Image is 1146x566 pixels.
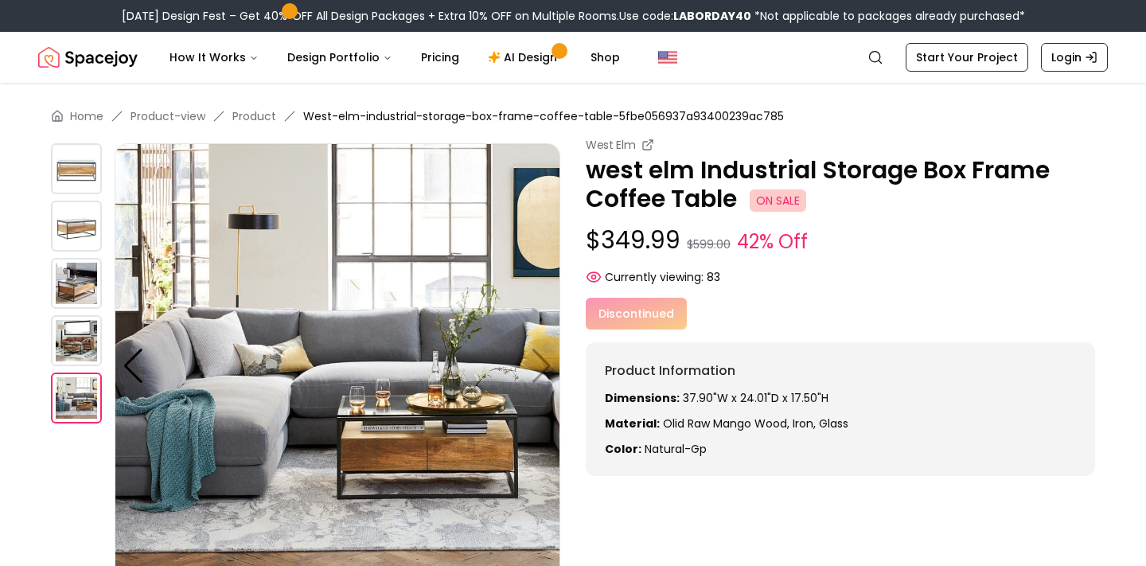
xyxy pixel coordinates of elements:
[38,32,1108,83] nav: Global
[751,8,1025,24] span: *Not applicable to packages already purchased*
[157,41,633,73] nav: Main
[586,156,1095,213] p: west elm Industrial Storage Box Frame Coffee Table
[605,361,1076,381] h6: Product Information
[605,390,680,406] strong: Dimensions:
[408,41,472,73] a: Pricing
[586,137,635,153] small: West Elm
[51,201,102,252] img: https://storage.googleapis.com/spacejoy-main/assets/5fbe056937a93400239ac785/product_1_g37alfk8540f
[586,226,1095,256] p: $349.99
[663,416,848,431] span: olid raw mango wood, Iron, glass
[750,189,806,212] span: ON SALE
[619,8,751,24] span: Use code:
[645,441,707,457] span: natural-gp
[578,41,633,73] a: Shop
[38,41,138,73] a: Spacejoy
[157,41,271,73] button: How It Works
[131,108,205,124] a: Product-view
[605,441,641,457] strong: Color:
[70,108,103,124] a: Home
[51,143,102,194] img: https://storage.googleapis.com/spacejoy-main/assets/5fbe056937a93400239ac785/product_0_mj6072nc593f
[605,390,1076,406] p: 37.90"W x 24.01"D x 17.50"H
[906,43,1028,72] a: Start Your Project
[1041,43,1108,72] a: Login
[122,8,1025,24] div: [DATE] Design Fest – Get 40% OFF All Design Packages + Extra 10% OFF on Multiple Rooms.
[232,108,276,124] a: Product
[51,258,102,309] img: https://storage.googleapis.com/spacejoy-main/assets/5fbe056937a93400239ac785/product_2_n4ek1ijgbbo6
[605,269,704,285] span: Currently viewing:
[605,416,660,431] strong: Material:
[658,48,677,67] img: United States
[673,8,751,24] b: LABORDAY40
[51,108,1095,124] nav: breadcrumb
[707,269,720,285] span: 83
[275,41,405,73] button: Design Portfolio
[51,315,102,366] img: https://storage.googleapis.com/spacejoy-main/assets/5fbe056937a93400239ac785/product_3_0c3hbn73hb507
[38,41,138,73] img: Spacejoy Logo
[303,108,784,124] span: West-elm-industrial-storage-box-frame-coffee-table-5fbe056937a93400239ac785
[51,373,102,424] img: https://storage.googleapis.com/spacejoy-main/assets/5fbe056937a93400239ac785/product_4_4oh30km4opg8
[475,41,575,73] a: AI Design
[687,236,731,252] small: $599.00
[737,228,808,256] small: 42% Off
